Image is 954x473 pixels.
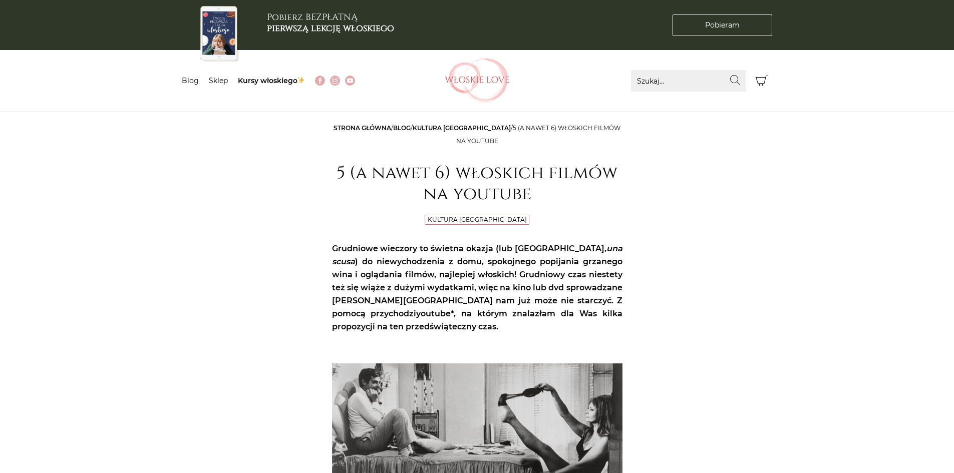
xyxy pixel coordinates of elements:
a: Strona główna [334,124,391,132]
a: Kursy włoskiego [238,76,305,85]
b: pierwszą lekcję włoskiego [267,22,394,35]
span: 5 (a nawet 6) włoskich filmów na youtube [456,124,621,145]
em: una scusa [332,244,622,266]
button: Koszyk [751,70,773,92]
img: ✨ [297,77,304,84]
a: Blog [393,124,411,132]
img: Włoskielove [445,58,510,103]
h1: 5 (a nawet 6) włoskich filmów na youtube [332,163,622,205]
a: Kultura [GEOGRAPHIC_DATA] [413,124,511,132]
a: Kultura [GEOGRAPHIC_DATA] [428,216,527,223]
input: Szukaj... [631,70,746,92]
a: Sklep [209,76,228,85]
strong: youtube [416,309,451,318]
h3: Pobierz BEZPŁATNĄ [267,12,394,34]
p: Grudniowe wieczory to świetna okazja (lub [GEOGRAPHIC_DATA], ) do niewychodzenia z domu, spokojne... [332,242,622,333]
a: Blog [182,76,199,85]
span: / / / [334,124,620,145]
a: Pobieram [673,15,772,36]
span: Pobieram [705,20,740,31]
